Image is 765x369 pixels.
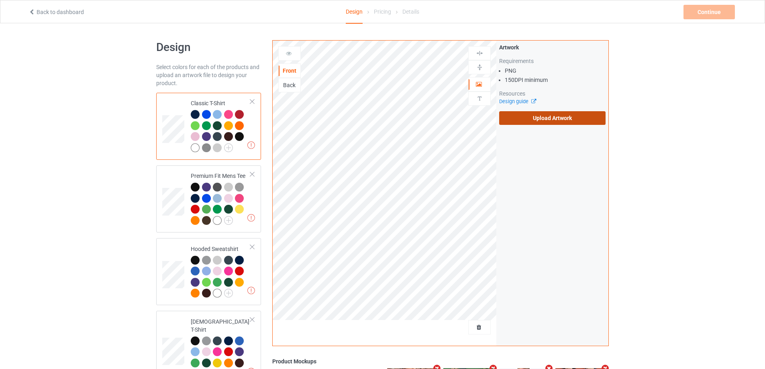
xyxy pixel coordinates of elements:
[224,216,233,225] img: svg+xml;base64,PD94bWwgdmVyc2lvbj0iMS4wIiBlbmNvZGluZz0iVVRGLTgiPz4KPHN2ZyB3aWR0aD0iMjJweCIgaGVpZ2...
[505,76,606,84] li: 150 DPI minimum
[476,95,483,102] img: svg%3E%0A
[202,143,211,152] img: heather_texture.png
[346,0,363,24] div: Design
[499,57,606,65] div: Requirements
[235,183,244,192] img: heather_texture.png
[247,214,255,222] img: exclamation icon
[156,63,261,87] div: Select colors for each of the products and upload an artwork file to design your product.
[279,67,300,75] div: Front
[247,287,255,294] img: exclamation icon
[156,40,261,55] h1: Design
[279,81,300,89] div: Back
[156,165,261,232] div: Premium Fit Mens Tee
[505,67,606,75] li: PNG
[247,141,255,149] img: exclamation icon
[191,172,251,224] div: Premium Fit Mens Tee
[272,357,609,365] div: Product Mockups
[191,99,251,151] div: Classic T-Shirt
[476,63,483,71] img: svg%3E%0A
[499,90,606,98] div: Resources
[499,111,606,125] label: Upload Artwork
[476,49,483,57] img: svg%3E%0A
[156,238,261,305] div: Hooded Sweatshirt
[499,43,606,51] div: Artwork
[224,289,233,298] img: svg+xml;base64,PD94bWwgdmVyc2lvbj0iMS4wIiBlbmNvZGluZz0iVVRGLTgiPz4KPHN2ZyB3aWR0aD0iMjJweCIgaGVpZ2...
[224,143,233,152] img: svg+xml;base64,PD94bWwgdmVyc2lvbj0iMS4wIiBlbmNvZGluZz0iVVRGLTgiPz4KPHN2ZyB3aWR0aD0iMjJweCIgaGVpZ2...
[191,245,251,297] div: Hooded Sweatshirt
[402,0,419,23] div: Details
[29,9,84,15] a: Back to dashboard
[499,98,536,104] a: Design guide
[156,93,261,160] div: Classic T-Shirt
[374,0,391,23] div: Pricing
